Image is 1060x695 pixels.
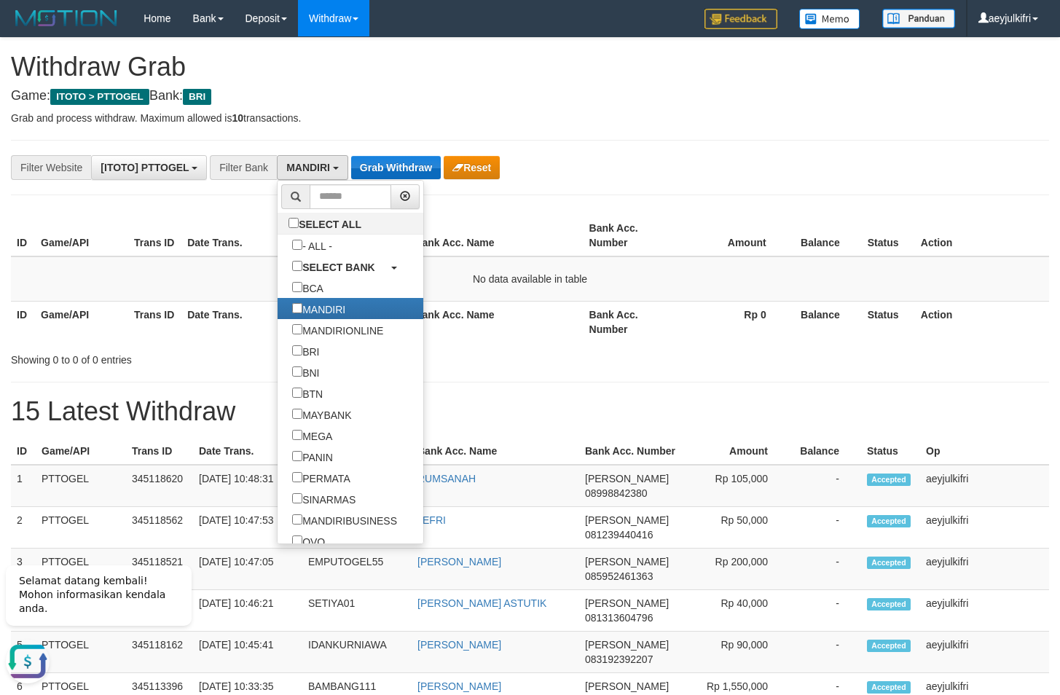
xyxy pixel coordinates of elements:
[799,9,860,29] img: Button%20Memo.svg
[790,507,861,549] td: -
[286,162,330,173] span: MANDIRI
[584,215,677,256] th: Bank Acc. Number
[6,87,50,131] button: Open LiveChat chat widget
[288,218,299,228] input: SELECT ALL
[683,507,790,549] td: Rp 50,000
[292,493,302,503] input: SINARMAS
[409,301,583,342] th: Bank Acc. Name
[11,7,122,29] img: MOTION_logo.png
[193,465,302,507] td: [DATE] 10:48:31
[181,301,295,342] th: Date Trans.
[101,162,189,173] span: [ITOTO] PTTOGEL
[292,409,302,419] input: MAYBANK
[11,111,1049,125] p: Grab and process withdraw. Maximum allowed is transactions.
[278,213,376,234] label: SELECT ALL
[278,530,339,551] label: OVO
[292,514,302,525] input: MANDIRIBUSINESS
[278,277,338,298] label: BCA
[683,590,790,632] td: Rp 40,000
[126,507,193,549] td: 345118562
[210,155,277,180] div: Filter Bank
[193,438,302,465] th: Date Trans.
[417,556,501,568] a: [PERSON_NAME]
[915,215,1049,256] th: Action
[232,112,243,124] strong: 10
[292,451,302,461] input: PANIN
[790,438,861,465] th: Balance
[126,549,193,590] td: 345118521
[862,215,915,256] th: Status
[36,507,126,549] td: PTTOGEL
[11,256,1049,302] td: No data available in table
[302,590,412,632] td: SETIYA01
[867,515,911,527] span: Accepted
[36,438,126,465] th: Game/API
[278,488,370,509] label: SINARMAS
[292,472,302,482] input: PERMATA
[920,549,1049,590] td: aeyjulkifri
[278,509,412,530] label: MANDIRIBUSINESS
[788,215,862,256] th: Balance
[292,303,302,313] input: MANDIRI
[278,361,334,382] label: BNI
[193,590,302,632] td: [DATE] 10:46:21
[579,438,683,465] th: Bank Acc. Number
[11,155,91,180] div: Filter Website
[292,282,302,292] input: BCA
[867,474,911,486] span: Accepted
[292,324,302,334] input: MANDIRIONLINE
[867,598,911,610] span: Accepted
[867,640,911,652] span: Accepted
[11,347,431,367] div: Showing 0 to 0 of 0 entries
[91,155,207,180] button: [ITOTO] PTTOGEL
[683,465,790,507] td: Rp 105,000
[585,680,669,692] span: [PERSON_NAME]
[35,215,128,256] th: Game/API
[417,473,476,484] a: RUMSANAH
[862,301,915,342] th: Status
[584,301,677,342] th: Bank Acc. Number
[292,388,302,398] input: BTN
[11,52,1049,82] h1: Withdraw Grab
[302,262,375,273] b: SELECT BANK
[302,549,412,590] td: EMPUTOGEL55
[585,639,669,651] span: [PERSON_NAME]
[193,632,302,673] td: [DATE] 10:45:41
[585,556,669,568] span: [PERSON_NAME]
[882,9,955,28] img: panduan.png
[11,465,36,507] td: 1
[11,215,35,256] th: ID
[585,597,669,609] span: [PERSON_NAME]
[278,319,398,340] label: MANDIRIONLINE
[920,632,1049,673] td: aeyjulkifri
[278,404,366,425] label: MAYBANK
[677,215,788,256] th: Amount
[417,597,546,609] a: [PERSON_NAME] ASTUTIK
[683,438,790,465] th: Amount
[128,301,181,342] th: Trans ID
[35,301,128,342] th: Game/API
[920,590,1049,632] td: aeyjulkifri
[126,465,193,507] td: 345118620
[790,590,861,632] td: -
[677,301,788,342] th: Rp 0
[585,529,653,541] span: Copy 081239440416 to clipboard
[292,345,302,356] input: BRI
[409,215,583,256] th: Bank Acc. Name
[292,535,302,546] input: OVO
[193,507,302,549] td: [DATE] 10:47:53
[788,301,862,342] th: Balance
[417,514,446,526] a: JEFRI
[50,89,149,105] span: ITOTO > PTTOGEL
[412,438,579,465] th: Bank Acc. Name
[915,301,1049,342] th: Action
[417,639,501,651] a: [PERSON_NAME]
[790,632,861,673] td: -
[683,632,790,673] td: Rp 90,000
[292,366,302,377] input: BNI
[867,557,911,569] span: Accepted
[278,446,348,467] label: PANIN
[36,549,126,590] td: PTTOGEL
[585,514,669,526] span: [PERSON_NAME]
[585,487,648,499] span: Copy 08998842380 to clipboard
